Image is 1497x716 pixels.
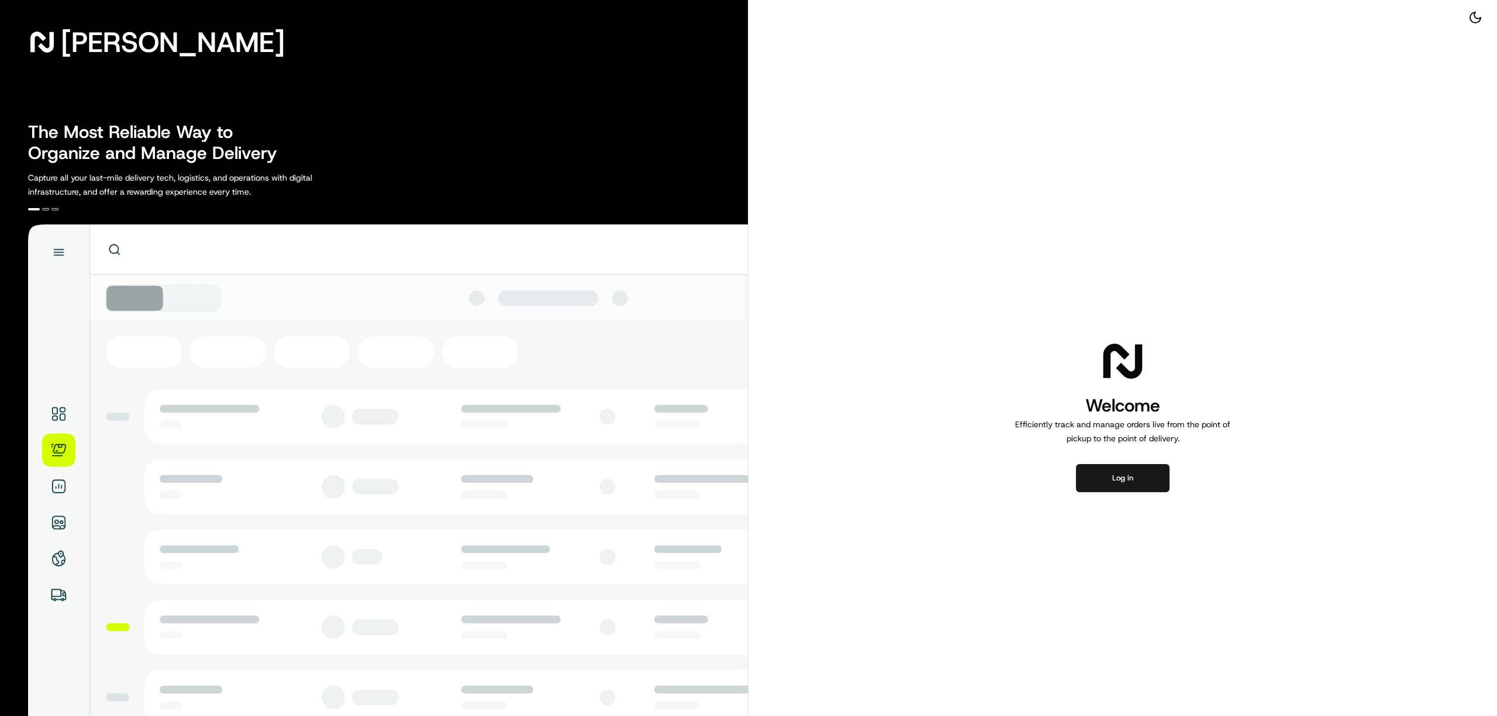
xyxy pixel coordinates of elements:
[28,122,290,164] h2: The Most Reliable Way to Organize and Manage Delivery
[1076,464,1170,492] button: Log in
[1010,417,1235,445] p: Efficiently track and manage orders live from the point of pickup to the point of delivery.
[61,30,285,54] span: [PERSON_NAME]
[1010,394,1235,417] h1: Welcome
[28,171,365,199] p: Capture all your last-mile delivery tech, logistics, and operations with digital infrastructure, ...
